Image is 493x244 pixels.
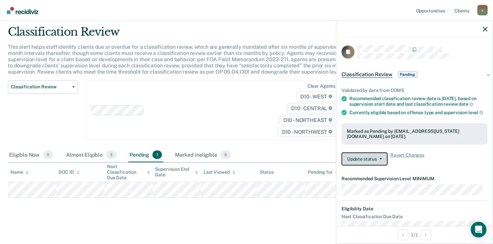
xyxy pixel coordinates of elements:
[342,71,393,78] span: Classification Review
[296,91,337,102] span: D10 - WEST
[390,152,424,166] span: Revert Changes
[459,101,473,107] span: date
[308,169,338,175] div: Pending for
[347,129,482,140] div: Marked as Pending by [EMAIL_ADDRESS][US_STATE][DOMAIN_NAME] on [DATE].
[152,150,162,159] span: 1
[260,169,274,175] div: Status
[43,150,53,159] span: 0
[107,164,150,180] div: Next Classification Due Date
[155,166,199,178] div: Supervision End Date
[11,84,70,90] span: Classification Review
[308,83,335,89] div: Clear agents
[468,110,483,115] span: level
[349,110,487,115] div: Currently eligible based on offense type and supervision
[128,148,163,162] div: Pending
[65,148,118,162] div: Almost Eligible
[203,169,235,175] div: Last Viewed
[398,230,408,240] button: Previous Opportunity
[398,71,417,78] span: Pending
[342,152,388,166] button: Update status
[342,206,487,212] dt: Eligibility Date
[287,103,337,113] span: D10 - CENTRAL
[220,150,231,159] span: 6
[279,115,337,125] span: D10 - NORTHEAST
[10,169,29,175] div: Name
[59,169,80,175] div: DOC ID
[477,5,488,15] button: Profile dropdown button
[8,148,54,162] div: Eligible Now
[336,64,493,85] div: Classification ReviewPending
[342,88,487,93] div: Validated by data from COMS
[8,25,378,44] div: Classification Review
[477,5,488,15] div: o
[421,230,431,240] button: Next Opportunity
[349,96,487,107] div: Recommended classification review date is [DATE], based on supervision start date and last classi...
[336,226,493,243] div: 1 / 1
[342,176,487,182] dt: Recommended Supervision Level MINIMUM
[342,214,487,219] dt: Next Classification Due Date
[471,222,486,237] div: Open Intercom Messenger
[106,150,116,159] span: 3
[8,44,373,75] p: This alert helps staff identify clients due or overdue for a classification review, which are gen...
[7,7,38,14] img: Recidiviz
[174,148,232,162] div: Marked Ineligible
[278,127,337,137] span: D10 - NORTHWEST
[411,176,413,181] span: •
